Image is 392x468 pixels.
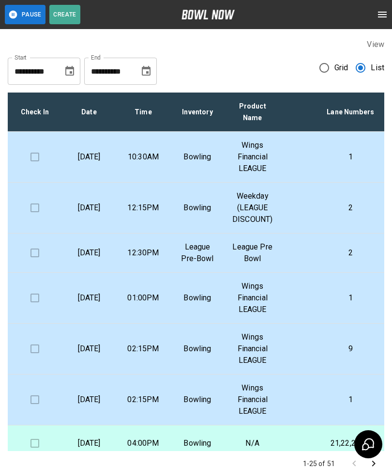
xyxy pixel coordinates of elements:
p: Wings Financial LEAGUE [232,382,272,417]
p: [DATE] [70,247,108,259]
button: open drawer [373,5,392,24]
p: Bowling [178,202,217,214]
p: Bowling [178,151,217,163]
label: View [367,40,384,49]
p: Bowling [178,292,217,304]
p: 12:15PM [124,202,163,214]
p: League Pre Bowl [232,241,272,265]
span: List [371,62,384,74]
th: Inventory [170,93,225,132]
p: Wings Financial LEAGUE [232,281,272,315]
button: Create [49,5,80,24]
span: Grid [334,62,348,74]
button: Pause [5,5,45,24]
button: Choose date, selected date is Aug 15, 2025 [60,62,79,81]
p: 02:15PM [124,343,163,355]
img: logo [181,10,235,19]
p: 02:15PM [124,394,163,406]
p: [DATE] [70,202,108,214]
p: Bowling [178,437,217,449]
p: [DATE] [70,394,108,406]
p: Bowling [178,343,217,355]
th: Date [62,93,116,132]
p: League Pre-Bowl [178,241,217,265]
p: Bowling [178,394,217,406]
p: [DATE] [70,292,108,304]
p: [DATE] [70,151,108,163]
p: N/A [232,437,272,449]
p: Weekday (LEAGUE DISCOUNT) [232,190,272,225]
p: 04:00PM [124,437,163,449]
p: [DATE] [70,437,108,449]
p: Wings Financial LEAGUE [232,331,272,366]
th: Product Name [225,93,280,132]
th: Check In [8,93,62,132]
p: 01:00PM [124,292,163,304]
p: Wings Financial LEAGUE [232,140,272,174]
p: 10:30AM [124,151,163,163]
p: [DATE] [70,343,108,355]
th: Time [116,93,170,132]
p: 12:30PM [124,247,163,259]
button: Choose date, selected date is Sep 13, 2025 [136,62,156,81]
